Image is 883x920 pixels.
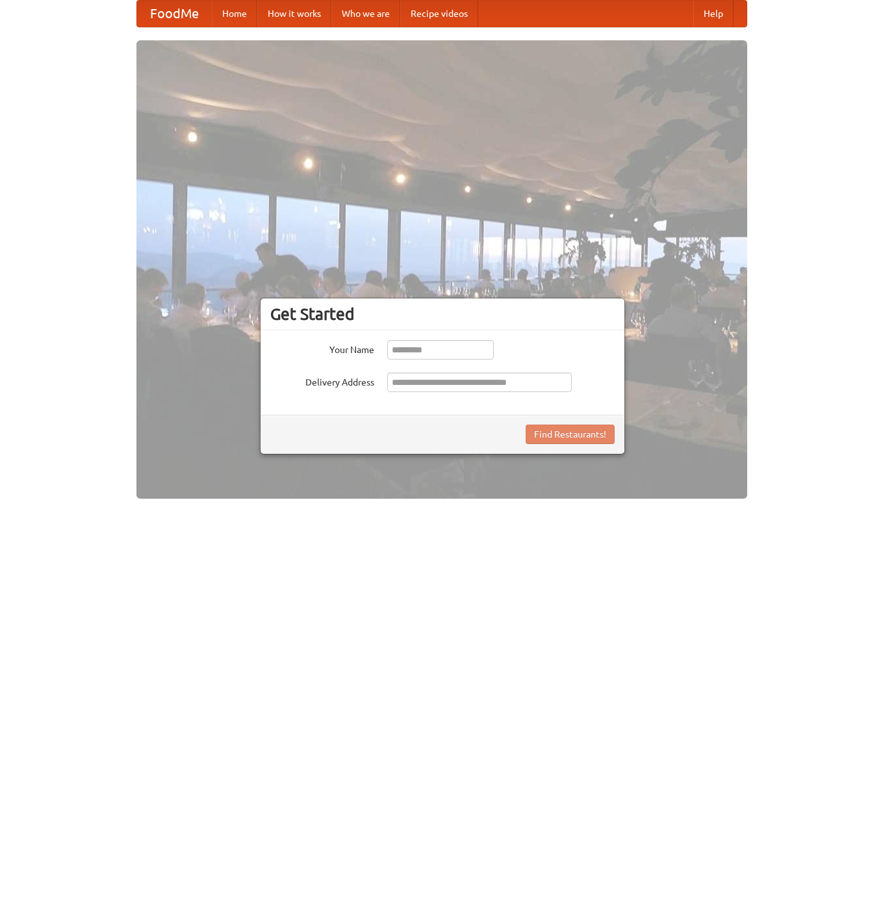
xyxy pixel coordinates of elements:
[212,1,257,27] a: Home
[257,1,331,27] a: How it works
[137,1,212,27] a: FoodMe
[331,1,400,27] a: Who we are
[270,340,374,356] label: Your Name
[270,373,374,389] label: Delivery Address
[526,425,615,444] button: Find Restaurants!
[693,1,734,27] a: Help
[400,1,478,27] a: Recipe videos
[270,304,615,324] h3: Get Started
